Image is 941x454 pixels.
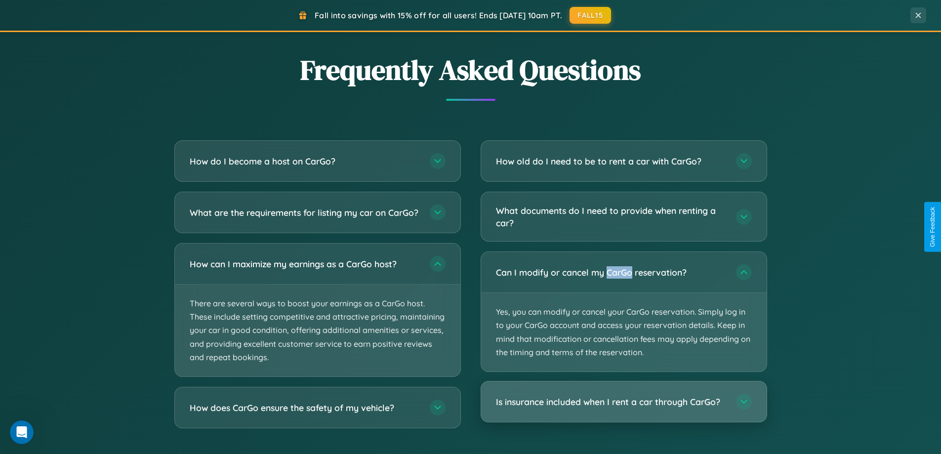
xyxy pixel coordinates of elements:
[481,293,767,371] p: Yes, you can modify or cancel your CarGo reservation. Simply log in to your CarGo account and acc...
[496,396,726,408] h3: Is insurance included when I rent a car through CarGo?
[496,266,726,279] h3: Can I modify or cancel my CarGo reservation?
[496,155,726,167] h3: How old do I need to be to rent a car with CarGo?
[190,258,420,270] h3: How can I maximize my earnings as a CarGo host?
[570,7,611,24] button: FALL15
[929,207,936,247] div: Give Feedback
[190,155,420,167] h3: How do I become a host on CarGo?
[190,206,420,219] h3: What are the requirements for listing my car on CarGo?
[10,420,34,444] iframe: Intercom live chat
[190,402,420,414] h3: How does CarGo ensure the safety of my vehicle?
[315,10,562,20] span: Fall into savings with 15% off for all users! Ends [DATE] 10am PT.
[496,205,726,229] h3: What documents do I need to provide when renting a car?
[174,51,767,89] h2: Frequently Asked Questions
[175,285,460,376] p: There are several ways to boost your earnings as a CarGo host. These include setting competitive ...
